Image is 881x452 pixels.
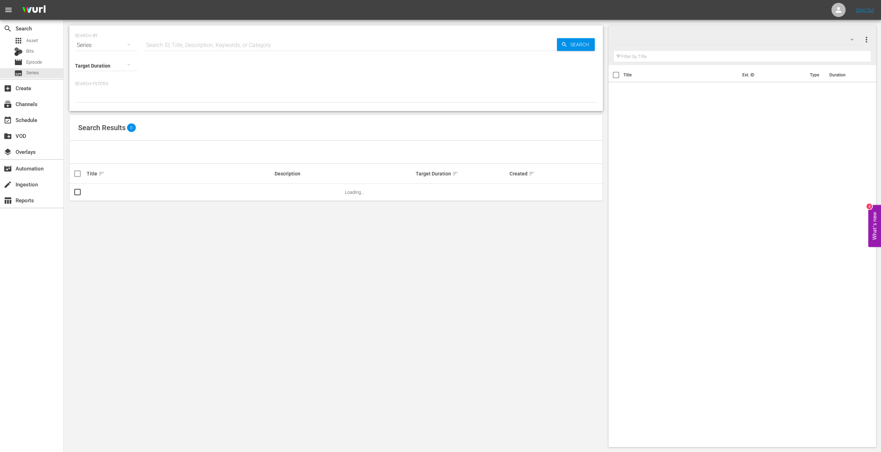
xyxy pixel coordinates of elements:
[4,24,12,33] span: Search
[825,65,868,85] th: Duration
[275,171,413,176] div: Description
[26,37,38,44] span: Asset
[4,164,12,173] span: Automation
[623,65,738,85] th: Title
[856,7,874,13] a: Sign Out
[14,58,23,66] span: Episode
[557,38,595,51] button: Search
[4,100,12,109] span: Channels
[738,65,806,85] th: Ext. ID
[127,123,136,132] span: 0
[452,170,459,177] span: sort
[529,170,535,177] span: sort
[14,47,23,56] div: Bits
[78,123,126,132] span: Search Results
[26,69,39,76] span: Series
[4,116,12,124] span: Schedule
[75,81,597,87] p: Search Filters:
[806,65,825,85] th: Type
[416,169,508,178] div: Target Duration
[4,6,13,14] span: menu
[4,196,12,205] span: Reports
[345,190,364,195] span: Loading...
[26,59,42,66] span: Episode
[862,31,871,48] button: more_vert
[4,84,12,93] span: Create
[14,69,23,77] span: Series
[17,2,51,18] img: ans4CAIJ8jUAAAAAAAAAAAAAAAAAAAAAAAAgQb4GAAAAAAAAAAAAAAAAAAAAAAAAJMjXAAAAAAAAAAAAAAAAAAAAAAAAgAT5G...
[568,38,595,51] span: Search
[866,204,872,209] div: 3
[98,170,105,177] span: sort
[4,148,12,156] span: Overlays
[862,35,871,44] span: more_vert
[26,48,34,55] span: Bits
[87,169,272,178] div: Title
[509,169,554,178] div: Created
[868,205,881,247] button: Open Feedback Widget
[4,180,12,189] span: Ingestion
[75,35,137,55] div: Series
[14,36,23,45] span: Asset
[4,132,12,140] span: VOD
